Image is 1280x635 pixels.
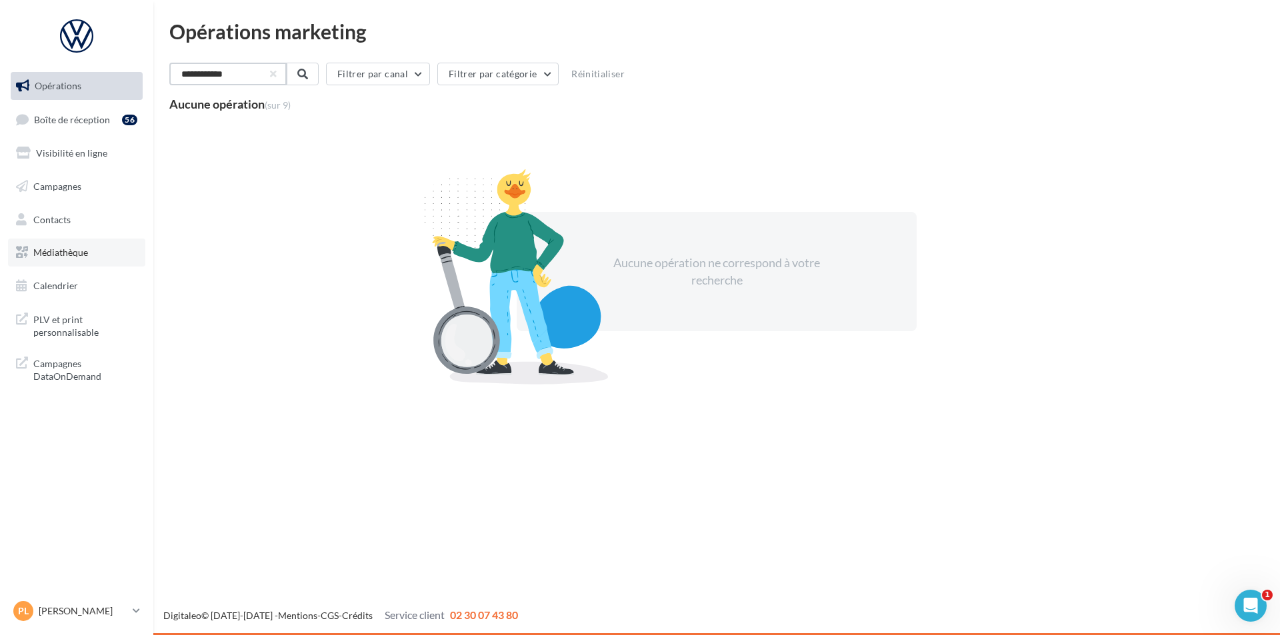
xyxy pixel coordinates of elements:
a: CGS [321,610,339,621]
button: Filtrer par catégorie [437,63,559,85]
a: Contacts [8,206,145,234]
a: Boîte de réception56 [8,105,145,134]
span: Médiathèque [33,247,88,258]
span: Campagnes DataOnDemand [33,354,137,383]
a: Digitaleo [163,610,201,621]
div: Aucune opération [169,98,291,110]
div: 56 [122,115,137,125]
div: Opérations marketing [169,21,1264,41]
button: Réinitialiser [566,66,630,82]
a: Crédits [342,610,373,621]
span: Opérations [35,80,81,91]
a: Visibilité en ligne [8,139,145,167]
a: Calendrier [8,272,145,300]
a: PL [PERSON_NAME] [11,598,143,624]
a: Opérations [8,72,145,100]
span: Service client [385,608,445,621]
span: Visibilité en ligne [36,147,107,159]
div: Aucune opération ne correspond à votre recherche [602,255,831,289]
a: Campagnes [8,173,145,201]
a: Mentions [278,610,317,621]
span: © [DATE]-[DATE] - - - [163,610,518,621]
span: Contacts [33,213,71,225]
span: 02 30 07 43 80 [450,608,518,621]
span: 1 [1262,590,1273,600]
a: Médiathèque [8,239,145,267]
iframe: Intercom live chat [1235,590,1267,622]
button: Filtrer par canal [326,63,430,85]
span: PLV et print personnalisable [33,311,137,339]
span: Calendrier [33,280,78,291]
a: PLV et print personnalisable [8,305,145,344]
span: PL [18,604,29,618]
span: Boîte de réception [34,113,110,125]
a: Campagnes DataOnDemand [8,349,145,388]
span: Campagnes [33,181,81,192]
p: [PERSON_NAME] [39,604,127,618]
span: (sur 9) [265,99,291,111]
